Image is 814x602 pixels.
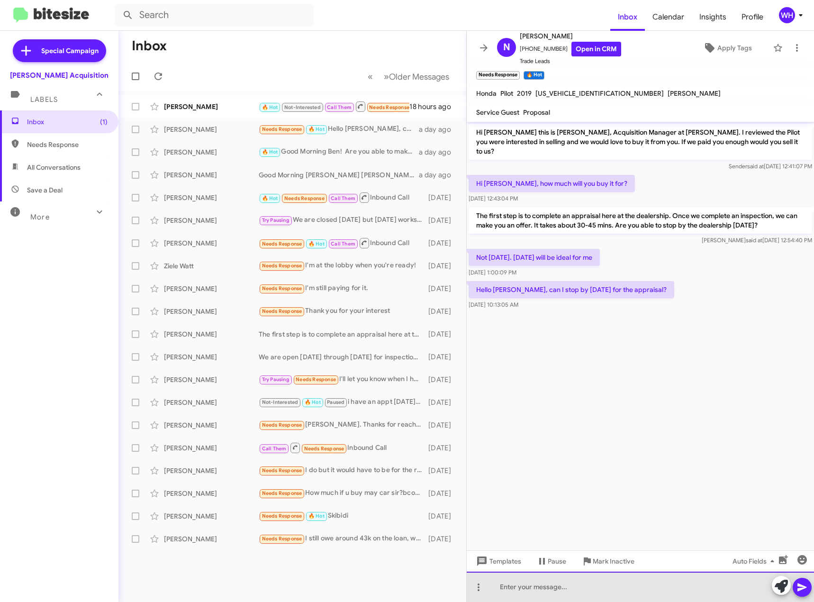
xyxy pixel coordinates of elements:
[717,39,752,56] span: Apply Tags
[369,104,409,110] span: Needs Response
[164,216,259,225] div: [PERSON_NAME]
[593,553,634,570] span: Mark Inactive
[308,241,325,247] span: 🔥 Hot
[262,490,302,496] span: Needs Response
[771,7,804,23] button: WH
[476,71,520,80] small: Needs Response
[729,163,812,170] span: Sender [DATE] 12:41:07 PM
[610,3,645,31] span: Inbox
[469,301,518,308] span: [DATE] 10:13:05 AM
[426,352,459,362] div: [DATE]
[476,108,519,117] span: Service Guest
[308,513,325,519] span: 🔥 Hot
[164,375,259,384] div: [PERSON_NAME]
[164,147,259,157] div: [PERSON_NAME]
[115,4,314,27] input: Search
[469,269,516,276] span: [DATE] 1:00:09 PM
[746,237,762,244] span: said at
[467,553,529,570] button: Templates
[419,125,459,134] div: a day ago
[426,329,459,339] div: [DATE]
[10,71,109,80] div: [PERSON_NAME] Acquisition
[384,71,389,82] span: »
[296,376,336,383] span: Needs Response
[747,163,764,170] span: said at
[164,511,259,521] div: [PERSON_NAME]
[164,284,259,293] div: [PERSON_NAME]
[520,30,621,42] span: [PERSON_NAME]
[733,553,778,570] span: Auto Fields
[132,38,167,54] h1: Inbox
[469,124,812,160] p: Hi [PERSON_NAME] this is [PERSON_NAME], Acquisition Manager at [PERSON_NAME]. I reviewed the Pilo...
[426,420,459,430] div: [DATE]
[164,420,259,430] div: [PERSON_NAME]
[164,102,259,111] div: [PERSON_NAME]
[426,238,459,248] div: [DATE]
[262,446,287,452] span: Call Them
[520,56,621,66] span: Trade Leads
[164,534,259,544] div: [PERSON_NAME]
[523,108,550,117] span: Proposal
[259,533,426,544] div: I still owe around 43k on the loan, would have to be close-ish to that
[259,283,426,294] div: I'm still paying for it.
[327,399,344,405] span: Paused
[362,67,379,86] button: Previous
[259,352,426,362] div: We are open [DATE] through [DATE] for inspections from 8am til 3pm and Saturdays til 1pm. Let me ...
[30,213,50,221] span: More
[469,207,812,234] p: The first step is to complete an appraisal here at the dealership. Once we complete an inspection...
[469,281,674,298] p: Hello [PERSON_NAME], can I stop by [DATE] for the appraisal?
[262,241,302,247] span: Needs Response
[262,399,298,405] span: Not-Interested
[426,466,459,475] div: [DATE]
[389,72,449,82] span: Older Messages
[164,329,259,339] div: [PERSON_NAME]
[259,146,419,157] div: Good Morning Ben! Are you able to make it [DATE] at 1:30pm?
[426,216,459,225] div: [DATE]
[305,399,321,405] span: 🔥 Hot
[668,89,721,98] span: [PERSON_NAME]
[426,511,459,521] div: [DATE]
[284,104,321,110] span: Not-Interested
[331,195,355,201] span: Call Them
[426,261,459,271] div: [DATE]
[262,126,302,132] span: Needs Response
[517,89,532,98] span: 2019
[331,241,355,247] span: Call Them
[41,46,99,55] span: Special Campaign
[259,488,426,499] div: How much if u buy may car sir?bcoz post it already in market place,I open my car price is 35k sir.
[426,398,459,407] div: [DATE]
[259,215,426,226] div: We are closed [DATE] but [DATE] works. Are you looking to just sell it or trade it in?
[378,67,455,86] button: Next
[262,149,278,155] span: 🔥 Hot
[259,511,426,521] div: Skibidi
[262,422,302,428] span: Needs Response
[284,195,325,201] span: Needs Response
[13,39,106,62] a: Special Campaign
[164,193,259,202] div: [PERSON_NAME]
[259,170,419,180] div: Good Morning [PERSON_NAME] [PERSON_NAME]. The Suzuki might be just a tad older for us to retail. ...
[259,100,409,112] div: Inbound Call
[426,489,459,498] div: [DATE]
[304,446,344,452] span: Needs Response
[548,553,566,570] span: Pause
[262,376,289,383] span: Try Pausing
[259,260,426,271] div: I'm at the lobby when you're ready!
[426,193,459,202] div: [DATE]
[308,126,325,132] span: 🔥 Hot
[692,3,734,31] a: Insights
[164,238,259,248] div: [PERSON_NAME]
[100,117,108,127] span: (1)
[419,147,459,157] div: a day ago
[262,467,302,474] span: Needs Response
[469,175,635,192] p: Hi [PERSON_NAME], how much will you buy it for?
[426,375,459,384] div: [DATE]
[368,71,373,82] span: «
[426,284,459,293] div: [DATE]
[734,3,771,31] span: Profile
[262,263,302,269] span: Needs Response
[27,163,81,172] span: All Conversations
[426,443,459,453] div: [DATE]
[327,104,352,110] span: Call Them
[500,89,513,98] span: Pilot
[164,125,259,134] div: [PERSON_NAME]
